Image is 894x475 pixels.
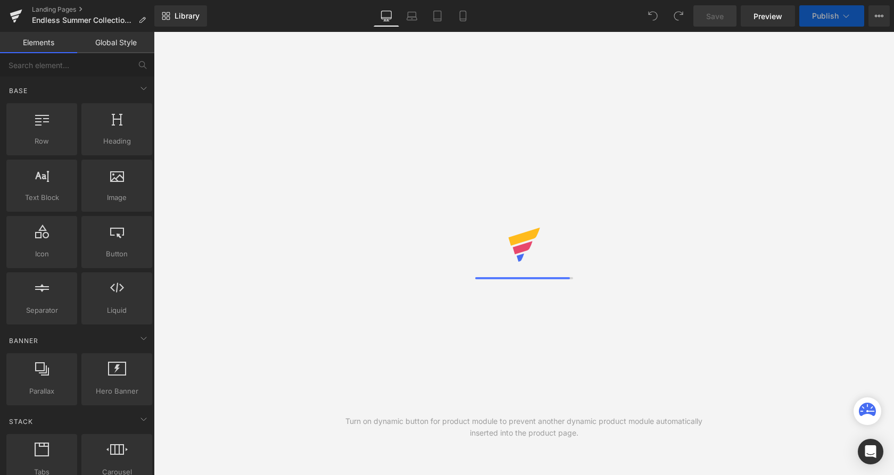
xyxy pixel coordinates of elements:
button: Publish [799,5,864,27]
span: Library [175,11,200,21]
span: Publish [812,12,839,20]
span: Endless Summer Collection | OliveAnkara [32,16,134,24]
span: Hero Banner [85,386,149,397]
span: Text Block [10,192,74,203]
span: Save [706,11,724,22]
span: Heading [85,136,149,147]
a: Global Style [77,32,154,53]
span: Image [85,192,149,203]
a: Tablet [425,5,450,27]
span: Liquid [85,305,149,316]
span: Preview [754,11,782,22]
span: Parallax [10,386,74,397]
span: Base [8,86,29,96]
a: Laptop [399,5,425,27]
span: Row [10,136,74,147]
a: Preview [741,5,795,27]
span: Icon [10,248,74,260]
span: Banner [8,336,39,346]
button: Undo [642,5,664,27]
span: Stack [8,416,34,427]
span: Button [85,248,149,260]
button: More [868,5,890,27]
a: Mobile [450,5,476,27]
span: Separator [10,305,74,316]
a: Desktop [374,5,399,27]
div: Open Intercom Messenger [858,439,883,464]
a: Landing Pages [32,5,154,14]
button: Redo [668,5,689,27]
a: New Library [154,5,207,27]
div: Turn on dynamic button for product module to prevent another dynamic product module automatically... [339,415,709,439]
